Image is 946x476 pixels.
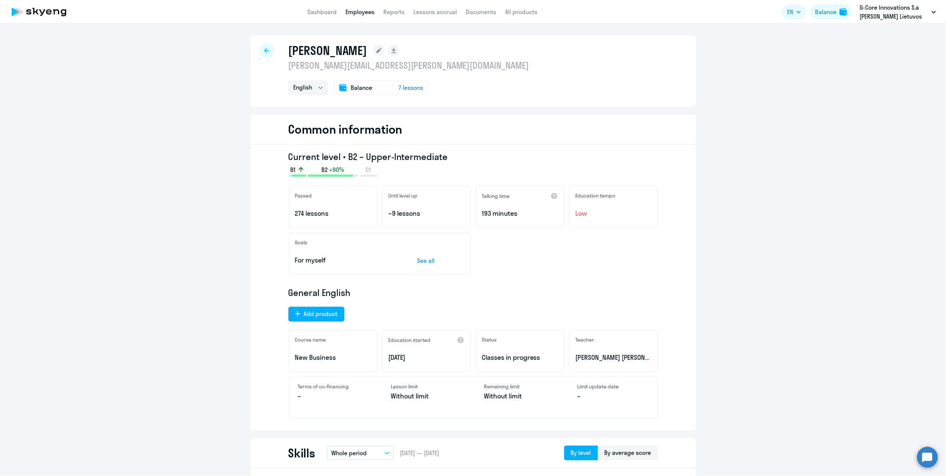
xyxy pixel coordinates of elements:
a: Documents [466,8,496,16]
p: Whole period [331,449,367,457]
a: Reports [383,8,405,16]
span: B2 [321,166,328,174]
p: Classes in progress [482,353,558,362]
h4: Terms of co-financing [298,383,369,390]
span: C1 [366,166,371,174]
div: Add product [304,309,338,318]
p: G-Core Innovations S.a [PERSON_NAME] Lietuvos filialas, G-core [860,3,929,21]
h4: Lesson limit [391,383,462,390]
a: All products [505,8,537,16]
p: Without limit [391,391,462,401]
p: 274 lessons [295,209,371,218]
span: [DATE] — [DATE] [400,449,439,457]
p: [PERSON_NAME][EMAIL_ADDRESS][PERSON_NAME][DOMAIN_NAME] [288,59,529,71]
a: Lessons accrual [413,8,457,16]
span: General English [288,287,351,299]
p: [DATE] [389,353,464,362]
h5: Teacher [576,336,595,343]
h4: Remaining limit [484,383,555,390]
div: By average score [605,448,651,457]
h5: Education tempo [576,192,616,199]
h2: Common information [288,122,403,137]
h5: Goals [295,239,308,246]
button: G-Core Innovations S.a [PERSON_NAME] Lietuvos filialas, G-core [856,3,940,21]
h5: Education started [389,337,431,343]
p: Without limit [484,391,555,401]
p: – [298,391,369,401]
p: For myself [295,255,395,265]
h5: Talking time [482,193,510,199]
span: Low [576,209,651,218]
h5: Passed [295,192,312,199]
h1: [PERSON_NAME] [288,43,367,58]
button: Whole period [327,446,394,460]
p: New Business [295,353,371,362]
h5: Until level up [389,192,418,199]
button: EN [782,4,806,19]
p: See all [418,256,464,265]
span: B1 [291,166,296,174]
a: Employees [346,8,374,16]
h4: Limit update date [577,383,648,390]
div: By level [571,448,591,457]
span: 7 lessons [399,83,423,92]
p: – [577,391,648,401]
span: +90% [329,166,344,174]
h5: Status [482,336,497,343]
p: [PERSON_NAME] [PERSON_NAME] [576,353,651,362]
span: EN [787,7,793,16]
h3: Current level • B2 – Upper-Intermediate [288,151,658,163]
button: Balancebalance [811,4,851,19]
h2: Skills [288,446,315,460]
span: Balance [351,83,373,92]
h5: Course name [295,336,326,343]
p: 193 minutes [482,209,558,218]
img: balance [839,8,847,16]
button: Add product [288,307,344,322]
p: ~9 lessons [389,209,464,218]
a: Dashboard [307,8,337,16]
div: Balance [815,7,837,16]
